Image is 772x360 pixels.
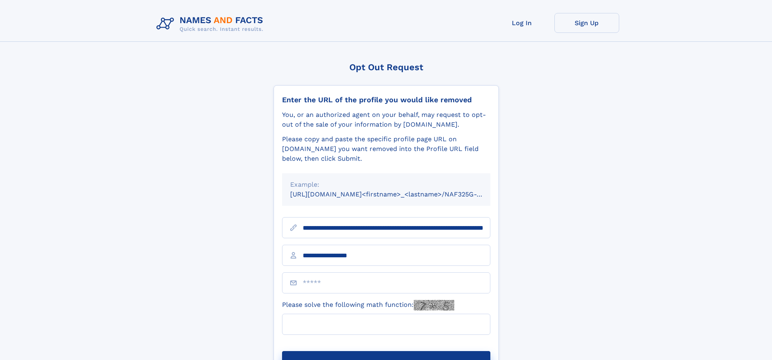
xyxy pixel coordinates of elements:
[282,300,454,310] label: Please solve the following math function:
[490,13,554,33] a: Log In
[282,110,490,129] div: You, or an authorized agent on your behalf, may request to opt-out of the sale of your informatio...
[282,134,490,164] div: Please copy and paste the specific profile page URL on [DOMAIN_NAME] you want removed into the Pr...
[282,95,490,104] div: Enter the URL of the profile you would like removed
[554,13,619,33] a: Sign Up
[274,62,499,72] div: Opt Out Request
[290,190,506,198] small: [URL][DOMAIN_NAME]<firstname>_<lastname>/NAF325G-xxxxxxxx
[290,180,482,190] div: Example:
[153,13,270,35] img: Logo Names and Facts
